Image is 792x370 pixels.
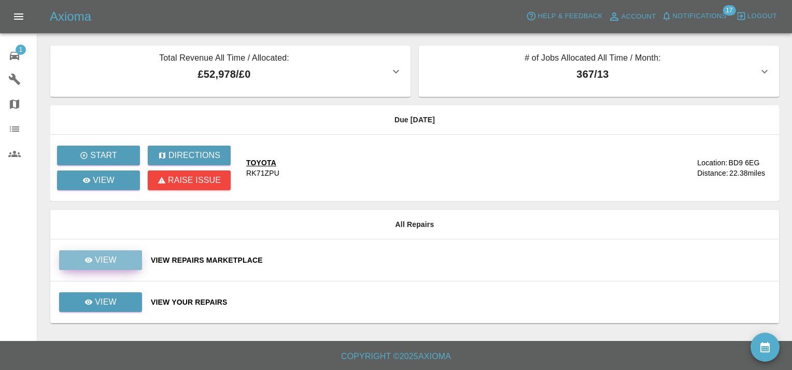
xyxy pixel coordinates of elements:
[427,52,758,66] p: # of Jobs Allocated All Time / Month:
[168,149,220,162] p: Directions
[16,45,26,55] span: 1
[151,255,771,265] a: View Repairs Marketplace
[148,170,231,190] button: Raise issue
[427,66,758,82] p: 367 / 13
[747,10,777,22] span: Logout
[148,146,231,165] button: Directions
[59,297,143,306] a: View
[246,158,279,168] div: TOYOTA
[90,149,117,162] p: Start
[59,250,142,270] a: View
[50,210,779,239] th: All Repairs
[675,158,771,178] a: Location:BD9 6EGDistance:22.38miles
[673,10,727,22] span: Notifications
[168,174,221,187] p: Raise issue
[59,255,143,264] a: View
[659,8,729,24] button: Notifications
[57,170,140,190] a: View
[59,52,390,66] p: Total Revenue All Time / Allocated:
[697,158,727,168] div: Location:
[246,158,667,178] a: TOYOTARK71ZPU
[151,297,771,307] a: View Your Repairs
[728,158,759,168] div: BD9 6EG
[59,66,390,82] p: £52,978 / £0
[729,168,771,178] div: 22.38 miles
[93,174,115,187] p: View
[57,146,140,165] button: Start
[605,8,659,25] a: Account
[50,105,779,135] th: Due [DATE]
[751,333,780,362] button: availability
[50,46,411,97] button: Total Revenue All Time / Allocated:£52,978/£0
[697,168,728,178] div: Distance:
[621,11,656,23] span: Account
[524,8,605,24] button: Help & Feedback
[50,8,91,25] h5: Axioma
[6,4,31,29] button: Open drawer
[95,296,117,308] p: View
[8,349,784,364] h6: Copyright © 2025 Axioma
[246,168,279,178] div: RK71ZPU
[723,5,736,16] span: 17
[59,292,142,312] a: View
[95,254,117,266] p: View
[733,8,780,24] button: Logout
[419,46,779,97] button: # of Jobs Allocated All Time / Month:367/13
[538,10,602,22] span: Help & Feedback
